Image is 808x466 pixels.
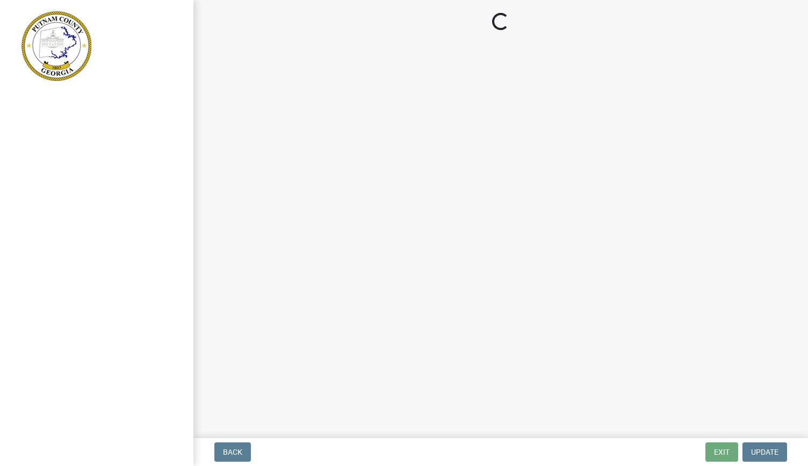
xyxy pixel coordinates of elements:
[751,448,778,456] span: Update
[742,442,787,462] button: Update
[705,442,738,462] button: Exit
[21,11,91,81] img: Putnam County, Georgia
[223,448,242,456] span: Back
[214,442,251,462] button: Back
